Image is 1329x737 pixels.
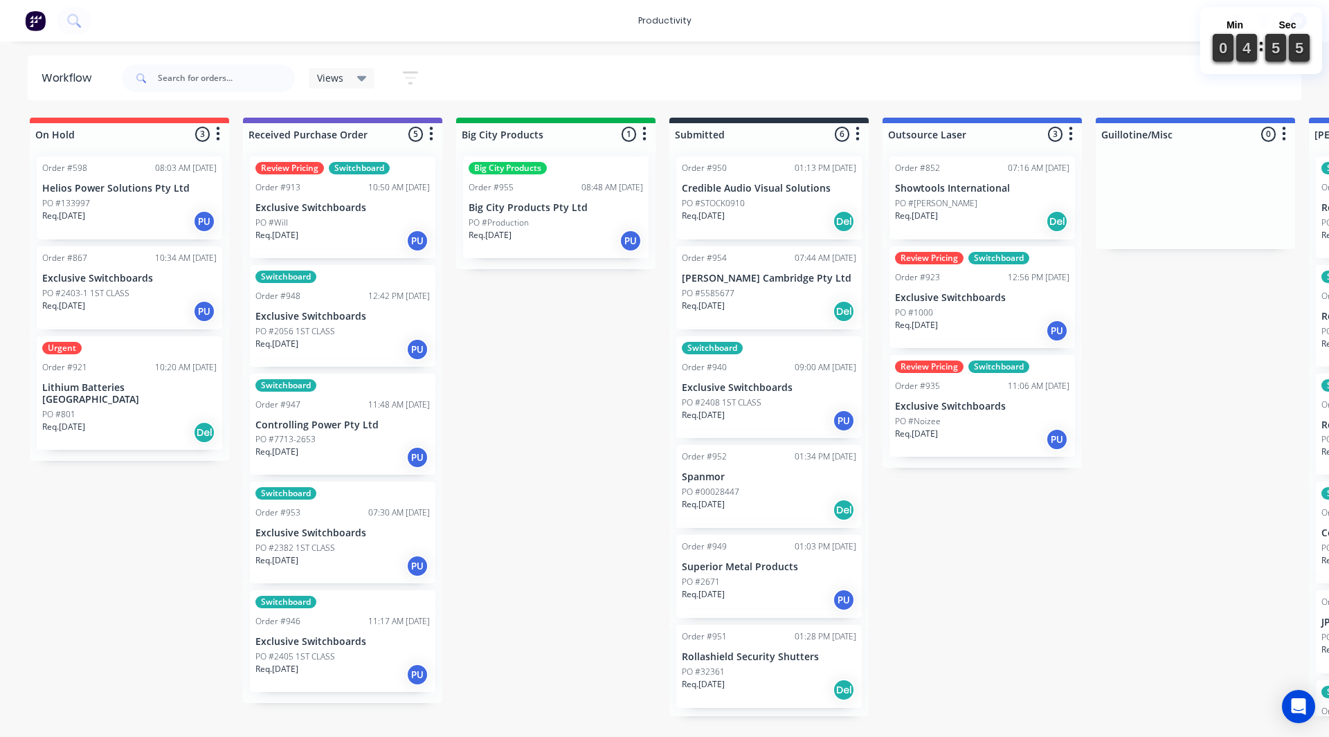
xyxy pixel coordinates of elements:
[255,446,298,458] p: Req. [DATE]
[676,336,862,438] div: SwitchboardOrder #94009:00 AM [DATE]Exclusive SwitchboardsPO #2408 1ST CLASSReq.[DATE]PU
[895,210,938,222] p: Req. [DATE]
[42,273,217,284] p: Exclusive Switchboards
[42,342,82,354] div: Urgent
[676,156,862,239] div: Order #95001:13 PM [DATE]Credible Audio Visual SolutionsPO #STOCK0910Req.[DATE]Del
[42,287,129,300] p: PO #2403-1 1ST CLASS
[895,415,941,428] p: PO #Noizee
[682,397,761,409] p: PO #2408 1ST CLASS
[155,361,217,374] div: 10:20 AM [DATE]
[255,596,316,608] div: Switchboard
[1008,380,1069,392] div: 11:06 AM [DATE]
[42,183,217,194] p: Helios Power Solutions Pty Ltd
[833,300,855,322] div: Del
[682,252,727,264] div: Order #954
[682,273,856,284] p: [PERSON_NAME] Cambridge Pty Ltd
[368,290,430,302] div: 12:42 PM [DATE]
[682,630,727,643] div: Order #951
[682,162,727,174] div: Order #950
[682,382,856,394] p: Exclusive Switchboards
[193,210,215,233] div: PU
[37,336,222,450] div: UrgentOrder #92110:20 AM [DATE]Lithium Batteries [GEOGRAPHIC_DATA]PO #801Req.[DATE]Del
[406,446,428,468] div: PU
[682,651,856,663] p: Rollashield Security Shutters
[255,325,335,338] p: PO #2056 1ST CLASS
[682,576,720,588] p: PO #2671
[42,252,87,264] div: Order #867
[463,156,649,258] div: Big City ProductsOrder #95508:48 AM [DATE]Big City Products Pty LtdPO #ProductionReq.[DATE]PU
[1046,428,1068,451] div: PU
[895,183,1069,194] p: Showtools International
[250,482,435,583] div: SwitchboardOrder #95307:30 AM [DATE]Exclusive SwitchboardsPO #2382 1ST CLASSReq.[DATE]PU
[676,246,862,329] div: Order #95407:44 AM [DATE][PERSON_NAME] Cambridge Pty LtdPO #5585677Req.[DATE]Del
[469,217,529,229] p: PO #Production
[255,399,300,411] div: Order #947
[895,271,940,284] div: Order #923
[1046,320,1068,342] div: PU
[682,342,743,354] div: Switchboard
[255,419,430,431] p: Controlling Power Pty Ltd
[895,252,964,264] div: Review Pricing
[329,162,390,174] div: Switchboard
[895,292,1069,304] p: Exclusive Switchboards
[620,230,642,252] div: PU
[682,561,856,573] p: Superior Metal Products
[155,162,217,174] div: 08:03 AM [DATE]
[193,421,215,444] div: Del
[968,252,1029,264] div: Switchboard
[255,229,298,242] p: Req. [DATE]
[1046,210,1068,233] div: Del
[406,664,428,686] div: PU
[581,181,643,194] div: 08:48 AM [DATE]
[895,428,938,440] p: Req. [DATE]
[42,162,87,174] div: Order #598
[255,487,316,500] div: Switchboard
[833,410,855,432] div: PU
[250,156,435,258] div: Review PricingSwitchboardOrder #91310:50 AM [DATE]Exclusive SwitchboardsPO #WillReq.[DATE]PU
[406,555,428,577] div: PU
[1008,162,1069,174] div: 07:16 AM [DATE]
[255,379,316,392] div: Switchboard
[833,499,855,521] div: Del
[795,162,856,174] div: 01:13 PM [DATE]
[676,535,862,618] div: Order #94901:03 PM [DATE]Superior Metal ProductsPO #2671Req.[DATE]PU
[795,630,856,643] div: 01:28 PM [DATE]
[255,615,300,628] div: Order #946
[42,197,90,210] p: PO #133997
[682,678,725,691] p: Req. [DATE]
[682,451,727,463] div: Order #952
[37,156,222,239] div: Order #59808:03 AM [DATE]Helios Power Solutions Pty LtdPO #133997Req.[DATE]PU
[682,540,727,553] div: Order #949
[895,197,977,210] p: PO #[PERSON_NAME]
[255,663,298,675] p: Req. [DATE]
[682,498,725,511] p: Req. [DATE]
[895,307,933,319] p: PO #1000
[255,554,298,567] p: Req. [DATE]
[1008,271,1069,284] div: 12:56 PM [DATE]
[682,210,725,222] p: Req. [DATE]
[42,300,85,312] p: Req. [DATE]
[42,408,75,421] p: PO #801
[255,338,298,350] p: Req. [DATE]
[255,311,430,322] p: Exclusive Switchboards
[317,71,343,85] span: Views
[895,162,940,174] div: Order #852
[406,230,428,252] div: PU
[42,382,217,406] p: Lithium Batteries [GEOGRAPHIC_DATA]
[676,625,862,708] div: Order #95101:28 PM [DATE]Rollashield Security ShuttersPO #32361Req.[DATE]Del
[795,361,856,374] div: 09:00 AM [DATE]
[631,10,698,31] div: productivity
[37,246,222,329] div: Order #86710:34 AM [DATE]Exclusive SwitchboardsPO #2403-1 1ST CLASSReq.[DATE]PU
[833,210,855,233] div: Del
[255,527,430,539] p: Exclusive Switchboards
[833,589,855,611] div: PU
[833,679,855,701] div: Del
[469,181,514,194] div: Order #955
[469,162,547,174] div: Big City Products
[676,445,862,528] div: Order #95201:34 PM [DATE]SpanmorPO #00028447Req.[DATE]Del
[255,202,430,214] p: Exclusive Switchboards
[895,361,964,373] div: Review Pricing
[682,361,727,374] div: Order #940
[255,433,316,446] p: PO #7713-2653
[193,300,215,322] div: PU
[255,636,430,648] p: Exclusive Switchboards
